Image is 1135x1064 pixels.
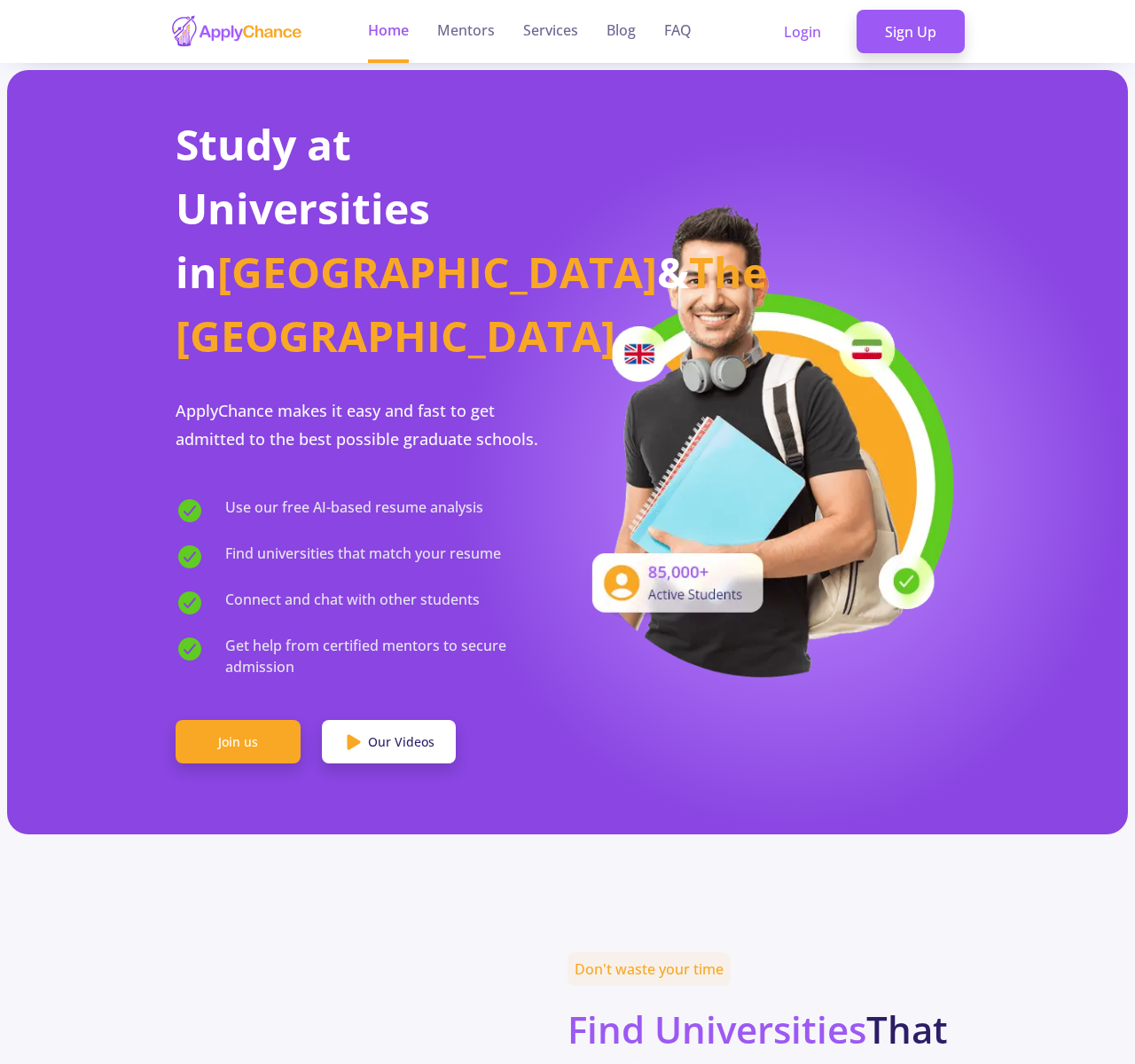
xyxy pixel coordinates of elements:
a: Join us [176,720,301,764]
span: Don't waste your time [567,952,731,986]
span: Connect and chat with other students [225,589,480,617]
span: [GEOGRAPHIC_DATA] [217,243,657,301]
span: Find Universities [567,1004,866,1054]
span: Our Videos [368,732,434,751]
span: Get help from certified mentors to secure admission [225,635,567,677]
span: Study at Universities in [176,115,430,301]
span: & [657,243,689,301]
a: Sign Up [857,10,965,54]
span: ApplyChance makes it easy and fast to get admitted to the best possible graduate schools. [176,400,538,450]
a: Login [755,10,849,54]
img: applychance logo [170,14,303,49]
span: Use our free AI-based resume analysis [225,497,483,525]
a: Our Videos [322,720,456,764]
img: applicant [567,199,959,677]
span: Find universities that match your resume [225,543,501,571]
